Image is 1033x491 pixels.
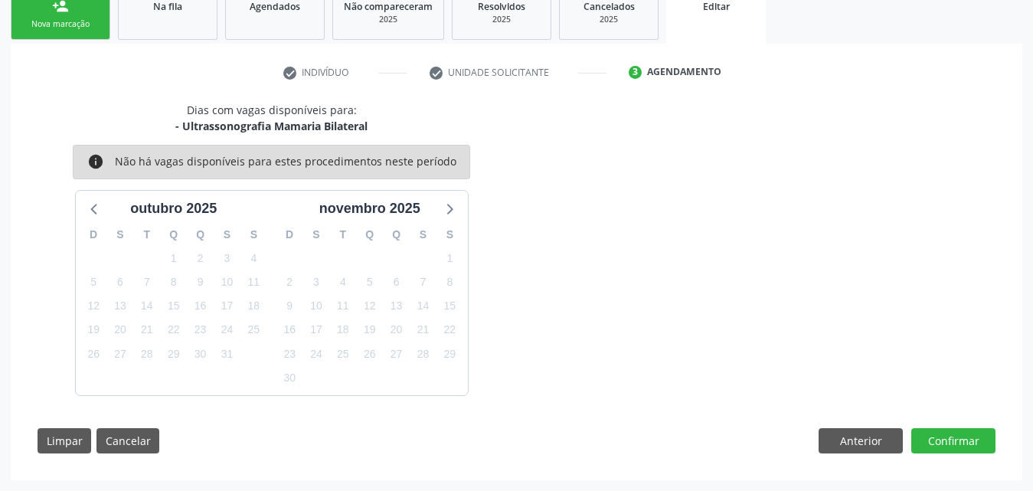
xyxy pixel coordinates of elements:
div: S [240,223,267,247]
span: sábado, 11 de outubro de 2025 [243,272,264,293]
span: quarta-feira, 12 de novembro de 2025 [359,296,381,317]
span: quarta-feira, 22 de outubro de 2025 [163,319,185,341]
span: terça-feira, 4 de novembro de 2025 [332,272,354,293]
span: domingo, 26 de outubro de 2025 [83,343,104,365]
i: info [87,153,104,170]
span: quinta-feira, 2 de outubro de 2025 [190,247,211,269]
div: S [214,223,240,247]
span: domingo, 16 de novembro de 2025 [279,319,300,341]
span: sábado, 4 de outubro de 2025 [243,247,264,269]
span: quinta-feira, 6 de novembro de 2025 [386,272,407,293]
button: Cancelar [96,428,159,454]
div: Q [187,223,214,247]
div: S [436,223,463,247]
span: quinta-feira, 27 de novembro de 2025 [386,343,407,365]
span: segunda-feira, 13 de outubro de 2025 [110,296,131,317]
span: quarta-feira, 26 de novembro de 2025 [359,343,381,365]
span: sexta-feira, 28 de novembro de 2025 [412,343,433,365]
span: sábado, 18 de outubro de 2025 [243,296,264,317]
button: Anterior [819,428,903,454]
div: S [303,223,330,247]
span: sexta-feira, 7 de novembro de 2025 [412,272,433,293]
span: terça-feira, 11 de novembro de 2025 [332,296,354,317]
span: sábado, 1 de novembro de 2025 [439,247,460,269]
button: Limpar [38,428,91,454]
span: domingo, 12 de outubro de 2025 [83,296,104,317]
span: sábado, 29 de novembro de 2025 [439,343,460,365]
span: terça-feira, 14 de outubro de 2025 [136,296,158,317]
span: quarta-feira, 8 de outubro de 2025 [163,272,185,293]
div: 3 [629,66,642,80]
span: quinta-feira, 30 de outubro de 2025 [190,343,211,365]
div: S [107,223,134,247]
div: Q [383,223,410,247]
span: segunda-feira, 20 de outubro de 2025 [110,319,131,341]
div: outubro 2025 [124,198,223,219]
span: domingo, 23 de novembro de 2025 [279,343,300,365]
span: terça-feira, 18 de novembro de 2025 [332,319,354,341]
span: quarta-feira, 15 de outubro de 2025 [163,296,185,317]
span: sexta-feira, 31 de outubro de 2025 [216,343,237,365]
div: T [329,223,356,247]
span: sábado, 8 de novembro de 2025 [439,272,460,293]
button: Confirmar [911,428,995,454]
div: T [133,223,160,247]
div: Dias com vagas disponíveis para: [175,102,368,134]
span: quinta-feira, 9 de outubro de 2025 [190,272,211,293]
div: - Ultrassonografia Mamaria Bilateral [175,118,368,134]
span: quinta-feira, 20 de novembro de 2025 [386,319,407,341]
span: sexta-feira, 17 de outubro de 2025 [216,296,237,317]
span: terça-feira, 28 de outubro de 2025 [136,343,158,365]
div: 2025 [463,14,540,25]
span: quarta-feira, 1 de outubro de 2025 [163,247,185,269]
span: sexta-feira, 3 de outubro de 2025 [216,247,237,269]
span: sábado, 15 de novembro de 2025 [439,296,460,317]
span: domingo, 19 de outubro de 2025 [83,319,104,341]
span: terça-feira, 7 de outubro de 2025 [136,272,158,293]
span: quinta-feira, 23 de outubro de 2025 [190,319,211,341]
span: sábado, 25 de outubro de 2025 [243,319,264,341]
span: segunda-feira, 27 de outubro de 2025 [110,343,131,365]
span: domingo, 5 de outubro de 2025 [83,272,104,293]
div: 2025 [344,14,433,25]
span: sábado, 22 de novembro de 2025 [439,319,460,341]
span: quinta-feira, 16 de outubro de 2025 [190,296,211,317]
span: sexta-feira, 10 de outubro de 2025 [216,272,237,293]
span: sexta-feira, 21 de novembro de 2025 [412,319,433,341]
div: Q [356,223,383,247]
span: quarta-feira, 29 de outubro de 2025 [163,343,185,365]
span: domingo, 30 de novembro de 2025 [279,367,300,388]
span: terça-feira, 25 de novembro de 2025 [332,343,354,365]
div: D [276,223,303,247]
div: novembro 2025 [313,198,427,219]
span: segunda-feira, 24 de novembro de 2025 [306,343,327,365]
span: quinta-feira, 13 de novembro de 2025 [386,296,407,317]
span: quarta-feira, 19 de novembro de 2025 [359,319,381,341]
span: segunda-feira, 17 de novembro de 2025 [306,319,327,341]
div: D [80,223,107,247]
div: Nova marcação [22,18,99,30]
div: Q [160,223,187,247]
div: Agendamento [647,65,721,79]
span: domingo, 2 de novembro de 2025 [279,272,300,293]
span: segunda-feira, 3 de novembro de 2025 [306,272,327,293]
span: sexta-feira, 24 de outubro de 2025 [216,319,237,341]
span: segunda-feira, 10 de novembro de 2025 [306,296,327,317]
span: sexta-feira, 14 de novembro de 2025 [412,296,433,317]
div: Não há vagas disponíveis para estes procedimentos neste período [115,153,456,170]
span: terça-feira, 21 de outubro de 2025 [136,319,158,341]
div: 2025 [570,14,647,25]
span: segunda-feira, 6 de outubro de 2025 [110,272,131,293]
div: S [410,223,436,247]
span: quarta-feira, 5 de novembro de 2025 [359,272,381,293]
span: domingo, 9 de novembro de 2025 [279,296,300,317]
